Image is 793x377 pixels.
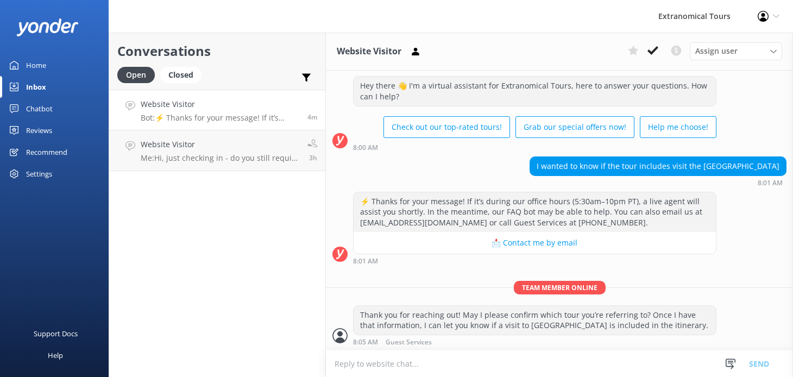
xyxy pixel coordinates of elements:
[160,67,202,83] div: Closed
[386,339,432,346] span: Guest Services
[354,306,716,335] div: Thank you for reaching out! May I please confirm which tour you’re referring to? Once I have that...
[26,98,53,120] div: Chatbot
[48,344,63,366] div: Help
[141,139,299,150] h4: Website Visitor
[141,98,299,110] h4: Website Visitor
[26,120,52,141] div: Reviews
[16,18,79,36] img: yonder-white-logo.png
[117,68,160,80] a: Open
[353,144,378,151] strong: 8:00 AM
[353,257,716,265] div: Oct 12 2025 08:01am (UTC -07:00) America/Tijuana
[353,339,378,346] strong: 8:05 AM
[354,232,716,254] button: 📩 Contact me by email
[160,68,207,80] a: Closed
[695,45,738,57] span: Assign user
[530,157,786,175] div: I wanted to know if the tour includes visit the [GEOGRAPHIC_DATA]
[383,116,510,138] button: Check out our top-rated tours!
[26,141,67,163] div: Recommend
[26,76,46,98] div: Inbox
[309,153,317,162] span: Oct 12 2025 04:35am (UTC -07:00) America/Tijuana
[354,77,716,105] div: Hey there 👋 I'm a virtual assistant for Extranomical Tours, here to answer your questions. How ca...
[690,42,782,60] div: Assign User
[353,338,716,346] div: Oct 12 2025 08:05am (UTC -07:00) America/Tijuana
[141,153,299,163] p: Me: Hi, just checking in - do you still require assistance from our team on this? Thank you.
[514,281,606,294] span: Team member online
[515,116,634,138] button: Grab our special offers now!
[758,180,783,186] strong: 8:01 AM
[109,90,325,130] a: Website VisitorBot:⚡ Thanks for your message! If it’s during our office hours (5:30am–10pm PT), a...
[109,130,325,171] a: Website VisitorMe:Hi, just checking in - do you still require assistance from our team on this? T...
[26,163,52,185] div: Settings
[117,41,317,61] h2: Conversations
[353,143,716,151] div: Oct 12 2025 08:00am (UTC -07:00) America/Tijuana
[353,258,378,265] strong: 8:01 AM
[307,112,317,122] span: Oct 12 2025 08:01am (UTC -07:00) America/Tijuana
[117,67,155,83] div: Open
[640,116,716,138] button: Help me choose!
[26,54,46,76] div: Home
[530,179,786,186] div: Oct 12 2025 08:01am (UTC -07:00) America/Tijuana
[337,45,401,59] h3: Website Visitor
[141,113,299,123] p: Bot: ⚡ Thanks for your message! If it’s during our office hours (5:30am–10pm PT), a live agent wi...
[34,323,78,344] div: Support Docs
[354,192,716,232] div: ⚡ Thanks for your message! If it’s during our office hours (5:30am–10pm PT), a live agent will as...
